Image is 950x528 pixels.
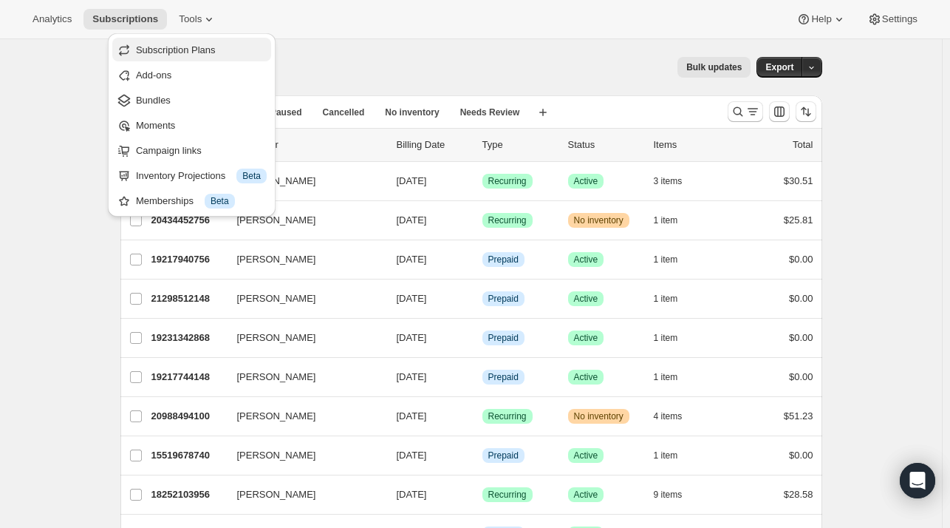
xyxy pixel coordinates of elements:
span: No inventory [385,106,439,118]
div: IDCustomerBilling DateTypeStatusItemsTotal [151,138,813,152]
button: Analytics [24,9,81,30]
span: Subscriptions [92,13,158,25]
button: 3 items [654,171,699,192]
button: 1 item [654,445,694,466]
span: Active [574,175,598,187]
span: Prepaid [488,450,519,461]
span: $0.00 [789,371,813,382]
button: 1 item [654,249,694,270]
span: [PERSON_NAME] [237,370,316,385]
div: 19217940756[PERSON_NAME][DATE]InfoPrepaidSuccessActive1 item$0.00 [151,249,813,270]
div: 19231342868[PERSON_NAME][DATE]InfoPrepaidSuccessActive1 item$0.00 [151,328,813,348]
span: Moments [136,120,175,131]
span: 9 items [654,489,683,501]
div: Memberships [136,194,267,209]
span: Prepaid [488,371,519,383]
span: 1 item [654,254,678,265]
span: 1 item [654,450,678,461]
p: Status [568,138,642,152]
span: [DATE] [397,489,427,500]
div: 20059259156[PERSON_NAME][DATE]SuccessRecurringSuccessActive3 items$30.51 [151,171,813,192]
span: No inventory [574,214,623,226]
p: 15519678740 [151,448,225,463]
div: 20988494100[PERSON_NAME][DATE]SuccessRecurringWarningNo inventory4 items$51.23 [151,406,813,427]
div: 19217744148[PERSON_NAME][DATE]InfoPrepaidSuccessActive1 item$0.00 [151,367,813,387]
button: Export [756,57,802,78]
button: Bulk updates [677,57,751,78]
div: Items [654,138,728,152]
span: Cancelled [323,106,365,118]
span: Beta [242,170,261,182]
span: [PERSON_NAME] [237,252,316,267]
span: $0.00 [789,293,813,304]
button: 4 items [654,406,699,427]
span: 4 items [654,410,683,422]
p: 21298512148 [151,291,225,306]
span: Settings [882,13,917,25]
p: 18252103956 [151,487,225,502]
span: Active [574,293,598,305]
button: [PERSON_NAME] [228,248,376,271]
span: Paused [270,106,302,118]
span: Recurring [488,489,527,501]
button: 9 items [654,484,699,505]
span: [PERSON_NAME] [237,448,316,463]
span: Active [574,450,598,461]
span: [PERSON_NAME] [237,487,316,502]
span: Campaign links [136,145,202,156]
button: Add-ons [112,63,271,87]
div: 20434452756[PERSON_NAME][DATE]SuccessRecurringWarningNo inventory1 item$25.81 [151,210,813,231]
span: [DATE] [397,254,427,265]
span: $0.00 [789,254,813,265]
span: Active [574,332,598,344]
button: [PERSON_NAME] [228,365,376,389]
span: 1 item [654,214,678,226]
p: Billing Date [397,138,471,152]
p: 19217940756 [151,252,225,267]
span: Add-ons [136,70,171,81]
div: Open Intercom Messenger [900,463,935,498]
button: [PERSON_NAME] [228,483,376,507]
span: Needs Review [460,106,520,118]
button: Bundles [112,88,271,112]
span: [PERSON_NAME] [237,331,316,345]
p: Customer [237,138,385,152]
button: Help [787,9,855,30]
button: [PERSON_NAME] [228,169,376,193]
span: $0.00 [789,332,813,343]
button: Search and filter results [728,101,763,122]
span: Recurring [488,410,527,422]
span: [DATE] [397,332,427,343]
span: Prepaid [488,332,519,344]
button: 1 item [654,328,694,348]
button: Settings [858,9,926,30]
span: Active [574,371,598,383]
span: $0.00 [789,450,813,461]
span: Beta [211,195,229,207]
span: [PERSON_NAME] [237,409,316,424]
button: Memberships [112,189,271,212]
span: [DATE] [397,214,427,226]
span: Bundles [136,95,171,106]
span: Bulk updates [686,61,742,73]
div: 15519678740[PERSON_NAME][DATE]InfoPrepaidSuccessActive1 item$0.00 [151,445,813,466]
span: Recurring [488,214,527,226]
span: Export [765,61,793,73]
span: 1 item [654,293,678,305]
button: Campaign links [112,138,271,162]
span: No inventory [574,410,623,422]
span: [DATE] [397,371,427,382]
div: 18252103956[PERSON_NAME][DATE]SuccessRecurringSuccessActive9 items$28.58 [151,484,813,505]
span: $28.58 [784,489,813,500]
span: [DATE] [397,450,427,461]
span: [DATE] [397,410,427,422]
p: Total [793,138,813,152]
button: Inventory Projections [112,163,271,187]
span: [PERSON_NAME] [237,291,316,306]
p: 19231342868 [151,331,225,345]
p: 20988494100 [151,409,225,424]
span: Prepaid [488,254,519,265]
div: Inventory Projections [136,169,267,183]
button: 1 item [654,367,694,387]
span: [DATE] [397,293,427,304]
